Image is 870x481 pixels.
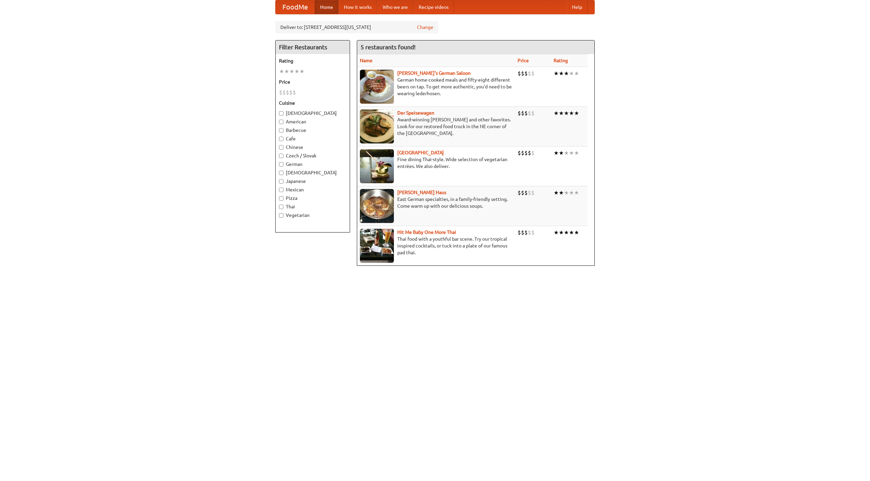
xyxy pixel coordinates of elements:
li: ★ [554,109,559,117]
p: German home-cooked meals and fifty-eight different beers on tap. To get more authentic, you'd nee... [360,76,512,97]
li: $ [531,189,535,196]
a: [PERSON_NAME]'s German Saloon [397,70,471,76]
li: $ [279,89,282,96]
li: ★ [574,109,579,117]
label: Chinese [279,144,346,151]
li: $ [531,229,535,236]
label: Thai [279,203,346,210]
li: $ [518,189,521,196]
label: Cafe [279,135,346,142]
li: ★ [574,149,579,157]
li: ★ [574,70,579,77]
input: Japanese [279,179,283,184]
input: Pizza [279,196,283,201]
li: $ [293,89,296,96]
input: Thai [279,205,283,209]
input: German [279,162,283,167]
li: ★ [299,68,304,75]
li: ★ [554,189,559,196]
li: $ [521,229,524,236]
a: Help [567,0,588,14]
li: ★ [569,70,574,77]
li: ★ [559,109,564,117]
a: [GEOGRAPHIC_DATA] [397,150,444,155]
li: $ [518,70,521,77]
label: [DEMOGRAPHIC_DATA] [279,110,346,117]
input: [DEMOGRAPHIC_DATA] [279,111,283,116]
li: $ [524,70,528,77]
li: ★ [559,229,564,236]
li: $ [524,149,528,157]
label: Japanese [279,178,346,185]
a: Who we are [377,0,413,14]
li: ★ [559,189,564,196]
img: speisewagen.jpg [360,109,394,143]
h5: Rating [279,57,346,64]
input: Cafe [279,137,283,141]
h4: Filter Restaurants [276,40,350,54]
li: $ [528,70,531,77]
li: ★ [284,68,289,75]
li: ★ [554,70,559,77]
ng-pluralize: 5 restaurants found! [361,44,416,50]
li: ★ [294,68,299,75]
input: Barbecue [279,128,283,133]
li: $ [528,109,531,117]
li: ★ [569,109,574,117]
li: ★ [554,229,559,236]
a: Der Speisewagen [397,110,434,116]
li: ★ [554,149,559,157]
p: Award-winning [PERSON_NAME] and other favorites. Look for our restored food truck in the NE corne... [360,116,512,137]
img: babythai.jpg [360,229,394,263]
li: ★ [279,68,284,75]
li: ★ [564,189,569,196]
input: [DEMOGRAPHIC_DATA] [279,171,283,175]
li: $ [286,89,289,96]
li: $ [289,89,293,96]
label: American [279,118,346,125]
li: $ [531,70,535,77]
label: German [279,161,346,168]
li: ★ [564,70,569,77]
li: $ [528,149,531,157]
li: ★ [564,149,569,157]
a: FoodMe [276,0,315,14]
a: [PERSON_NAME] Haus [397,190,446,195]
li: ★ [569,149,574,157]
p: East German specialties, in a family-friendly setting. Come warm up with our delicious soups. [360,196,512,209]
li: ★ [564,229,569,236]
p: Fine dining Thai-style. Wide selection of vegetarian entrées. We also deliver. [360,156,512,170]
li: $ [524,109,528,117]
label: Barbecue [279,127,346,134]
input: Mexican [279,188,283,192]
a: Name [360,58,372,63]
label: [DEMOGRAPHIC_DATA] [279,169,346,176]
a: How it works [338,0,377,14]
p: Thai food with a youthful bar scene. Try our tropical inspired cocktails, or tuck into a plate of... [360,236,512,256]
li: $ [518,109,521,117]
li: ★ [559,70,564,77]
img: esthers.jpg [360,70,394,104]
li: ★ [574,189,579,196]
li: ★ [289,68,294,75]
li: ★ [564,109,569,117]
a: Recipe videos [413,0,454,14]
label: Vegetarian [279,212,346,219]
li: $ [524,229,528,236]
label: Czech / Slovak [279,152,346,159]
a: Hit Me Baby One More Thai [397,229,456,235]
a: Change [417,24,433,31]
label: Pizza [279,195,346,202]
div: Deliver to: [STREET_ADDRESS][US_STATE] [275,21,438,33]
h5: Cuisine [279,100,346,106]
li: $ [282,89,286,96]
li: $ [518,229,521,236]
li: $ [531,109,535,117]
img: satay.jpg [360,149,394,183]
li: $ [528,189,531,196]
